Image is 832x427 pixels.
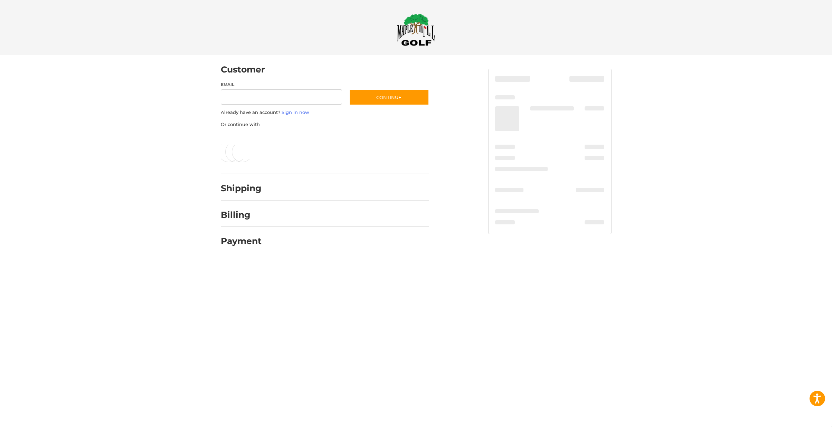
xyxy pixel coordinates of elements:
[221,81,342,88] label: Email
[221,210,261,220] h2: Billing
[221,64,265,75] h2: Customer
[349,89,429,105] button: Continue
[221,109,429,116] p: Already have an account?
[221,121,429,128] p: Or continue with
[221,236,262,246] h2: Payment
[221,183,262,194] h2: Shipping
[397,13,435,46] img: Maple Hill Golf
[282,109,309,115] a: Sign in now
